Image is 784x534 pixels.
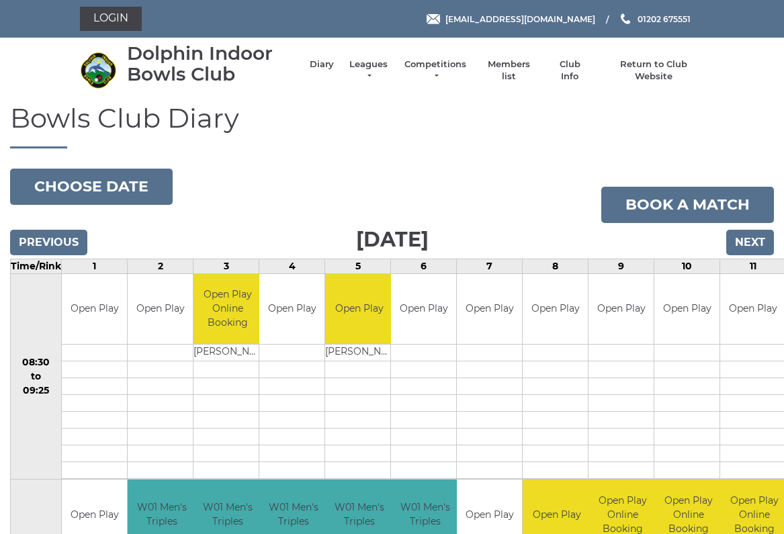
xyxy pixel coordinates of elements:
button: Choose date [10,169,173,205]
td: 2 [128,259,193,273]
td: Open Play [654,274,720,345]
a: Diary [310,58,334,71]
a: Email [EMAIL_ADDRESS][DOMAIN_NAME] [427,13,595,26]
td: 1 [62,259,128,273]
td: 8 [523,259,589,273]
td: Open Play [589,274,654,345]
td: [PERSON_NAME] [193,345,261,361]
td: [PERSON_NAME] [325,345,393,361]
td: 08:30 to 09:25 [11,273,62,480]
div: Dolphin Indoor Bowls Club [127,43,296,85]
td: 7 [457,259,523,273]
td: 5 [325,259,391,273]
a: Phone us 01202 675551 [619,13,691,26]
td: Open Play [128,274,193,345]
a: Return to Club Website [603,58,704,83]
a: Competitions [403,58,468,83]
a: Members list [481,58,537,83]
td: Open Play [259,274,324,345]
td: Open Play [457,274,522,345]
input: Next [726,230,774,255]
td: Open Play Online Booking [193,274,261,345]
td: 3 [193,259,259,273]
td: 10 [654,259,720,273]
span: 01202 675551 [638,13,691,24]
td: 9 [589,259,654,273]
span: [EMAIL_ADDRESS][DOMAIN_NAME] [445,13,595,24]
img: Dolphin Indoor Bowls Club [80,52,117,89]
a: Club Info [550,58,589,83]
input: Previous [10,230,87,255]
a: Book a match [601,187,774,223]
h1: Bowls Club Diary [10,103,774,148]
td: Open Play [62,274,127,345]
a: Login [80,7,142,31]
img: Email [427,14,440,24]
td: 4 [259,259,325,273]
img: Phone us [621,13,630,24]
td: Open Play [523,274,588,345]
td: Open Play [325,274,393,345]
td: Open Play [391,274,456,345]
td: 6 [391,259,457,273]
a: Leagues [347,58,390,83]
td: Time/Rink [11,259,62,273]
